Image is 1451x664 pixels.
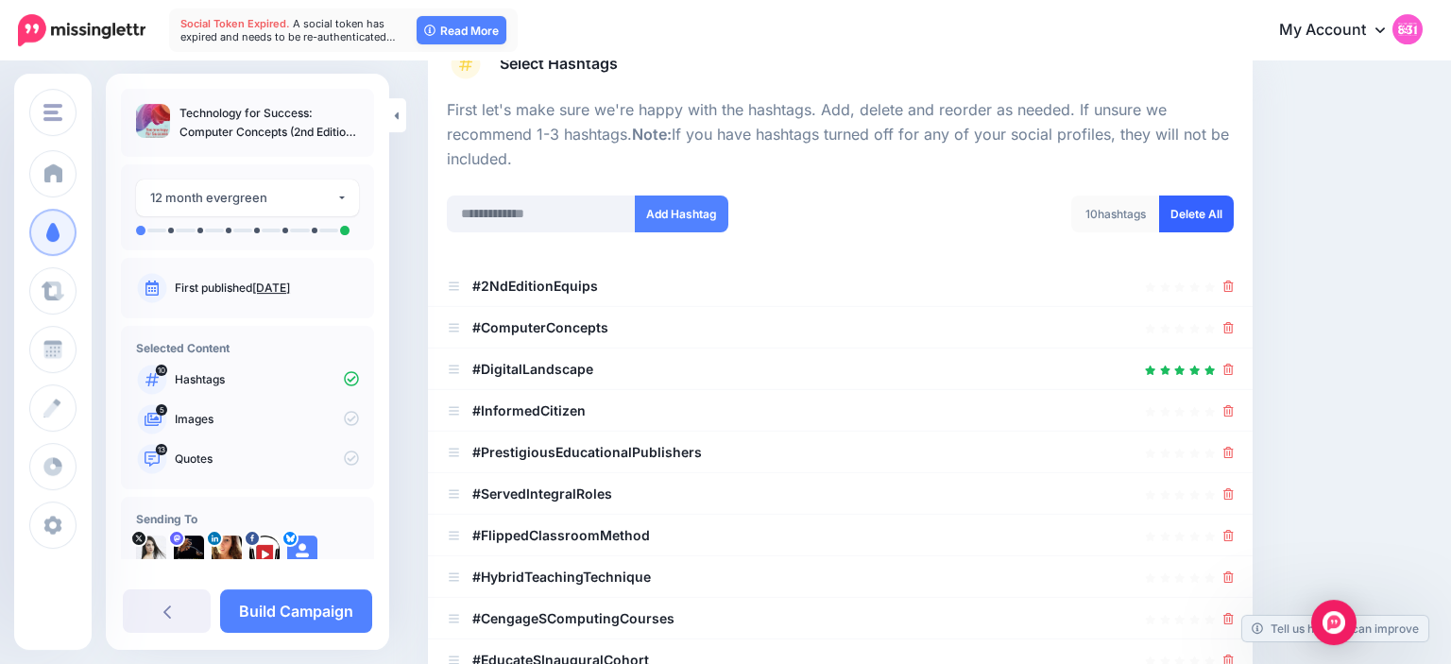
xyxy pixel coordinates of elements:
a: Delete All [1159,196,1234,232]
span: 10 [156,365,167,376]
div: Open Intercom Messenger [1311,600,1357,645]
img: b281b64e1f61f00b15c33513730319a5_thumb.jpg [136,104,170,138]
b: #ComputerConcepts [472,319,608,335]
span: Social Token Expired. [180,17,290,30]
button: Add Hashtag [635,196,728,232]
img: Missinglettr [18,14,145,46]
span: 5 [156,404,167,416]
span: 13 [156,444,167,455]
b: #PrestigiousEducationalPublishers [472,444,702,460]
button: 12 month evergreen [136,179,359,216]
b: Note: [632,125,672,144]
b: #ServedIntegralRoles [472,485,612,502]
b: #HybridTeachingTechnique [472,569,651,585]
p: Images [175,411,359,428]
img: menu.png [43,104,62,121]
span: Select Hashtags [500,51,618,77]
img: 1537218439639-55706.png [212,536,242,566]
b: #CengageSComputingCourses [472,610,674,626]
b: #InformedCitizen [472,402,586,418]
b: #FlippedClassroomMethod [472,527,650,543]
a: [DATE] [252,281,290,295]
h4: Sending To [136,512,359,526]
a: Tell us how we can improve [1242,616,1428,641]
a: My Account [1260,8,1423,54]
div: hashtags [1071,196,1160,232]
p: First let's make sure we're happy with the hashtags. Add, delete and reorder as needed. If unsure... [447,98,1234,172]
img: tSvj_Osu-58146.jpg [136,536,166,566]
b: #DigitalLandscape [472,361,593,377]
img: 802740b3fb02512f-84599.jpg [174,536,204,566]
p: Hashtags [175,371,359,388]
p: Quotes [175,451,359,468]
a: Read More [417,16,506,44]
a: Select Hashtags [447,49,1234,98]
img: user_default_image.png [287,536,317,566]
p: Technology for Success: Computer Concepts (2nd Edition) – eBook [179,104,359,142]
h4: Selected Content [136,341,359,355]
span: A social token has expired and needs to be re-authenticated… [180,17,396,43]
b: #2NdEditionEquips [472,278,598,294]
span: 10 [1085,207,1098,221]
div: 12 month evergreen [150,187,336,209]
p: First published [175,280,359,297]
img: 307443043_482319977280263_5046162966333289374_n-bsa149661.png [249,536,280,566]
